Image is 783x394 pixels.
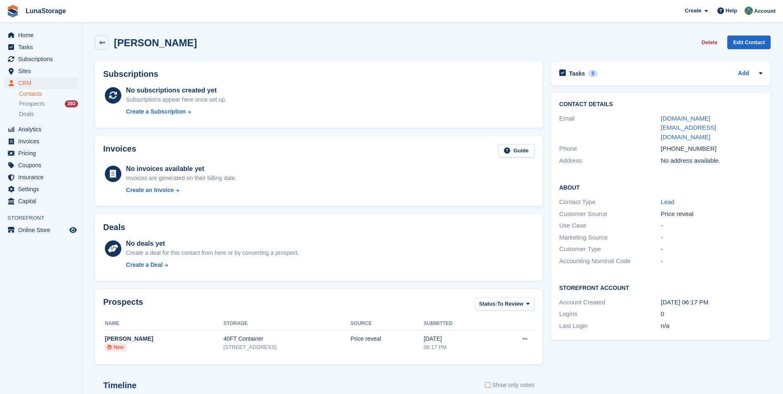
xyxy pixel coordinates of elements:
a: Prospects 393 [19,100,78,108]
img: stora-icon-8386f47178a22dfd0bd8f6a31ec36ba5ce8667c1dd55bd0f319d3a0aa187defe.svg [7,5,19,17]
div: No address available. [661,156,762,166]
span: Analytics [18,123,68,135]
div: Address [559,156,661,166]
span: Pricing [18,147,68,159]
button: Status: To Review [475,297,535,311]
span: Create [685,7,701,15]
div: Create a Subscription [126,107,186,116]
div: No invoices available yet [126,164,237,174]
div: Customer Type [559,244,661,254]
div: Invoices are generated on their billing date. [126,174,237,183]
th: Submitted [423,317,493,330]
a: Edit Contact [727,36,771,49]
input: Show only notes [485,381,490,389]
span: Deals [19,110,34,118]
div: Create a Deal [126,261,163,269]
th: Source [350,317,423,330]
div: 0 [588,70,598,77]
span: Sites [18,65,68,77]
a: menu [4,53,78,65]
div: - [661,244,762,254]
div: 0 [661,309,762,319]
div: Customer Source [559,209,661,219]
a: Guide [498,144,535,158]
a: Deals [19,110,78,119]
span: Prospects [19,100,45,108]
h2: Storefront Account [559,283,762,292]
h2: [PERSON_NAME] [114,37,197,48]
div: Accounting Nominal Code [559,256,661,266]
div: 06:17 PM [423,343,493,351]
a: menu [4,195,78,207]
a: LunaStorage [22,4,69,18]
div: [PHONE_NUMBER] [661,144,762,154]
div: Create an Invoice [126,186,174,195]
a: menu [4,147,78,159]
a: Contacts [19,90,78,98]
span: Storefront [7,214,82,222]
a: Lead [661,198,674,205]
div: [DATE] 06:17 PM [661,298,762,307]
div: 393 [65,100,78,107]
div: Last Login [559,321,661,331]
span: To Review [497,300,523,308]
div: Marketing Source [559,233,661,242]
span: Capital [18,195,68,207]
div: Price reveal [350,335,423,343]
div: Logins [559,309,661,319]
div: Phone [559,144,661,154]
div: - [661,256,762,266]
span: CRM [18,77,68,89]
span: Help [726,7,737,15]
li: New [105,343,126,351]
a: [DOMAIN_NAME][EMAIL_ADDRESS][DOMAIN_NAME] [661,115,716,140]
h2: Invoices [103,144,136,158]
span: Subscriptions [18,53,68,65]
h2: Prospects [103,297,143,313]
div: [STREET_ADDRESS] [223,343,350,351]
div: Price reveal [661,209,762,219]
a: menu [4,77,78,89]
div: No subscriptions created yet [126,85,227,95]
a: menu [4,171,78,183]
a: menu [4,159,78,171]
h2: Tasks [569,70,585,77]
h2: Contact Details [559,101,762,108]
span: Tasks [18,41,68,53]
a: Preview store [68,225,78,235]
label: Show only notes [485,381,535,389]
div: - [661,221,762,230]
div: Account Created [559,298,661,307]
div: n/a [661,321,762,331]
a: Create an Invoice [126,186,237,195]
div: - [661,233,762,242]
div: Use Case [559,221,661,230]
a: menu [4,41,78,53]
span: Account [754,7,776,15]
div: [DATE] [423,335,493,343]
div: Contact Type [559,197,661,207]
a: Create a Subscription [126,107,227,116]
a: menu [4,29,78,41]
a: Create a Deal [126,261,299,269]
h2: Subscriptions [103,69,535,79]
div: Email [559,114,661,142]
a: menu [4,135,78,147]
div: [PERSON_NAME] [105,335,223,343]
h2: Deals [103,223,125,232]
span: Online Store [18,224,68,236]
th: Storage [223,317,350,330]
span: Status: [479,300,497,308]
a: menu [4,65,78,77]
div: Create a deal for this contact from here or by converting a prospect. [126,249,299,257]
div: Subscriptions appear here once set up. [126,95,227,104]
a: menu [4,123,78,135]
span: Home [18,29,68,41]
span: Settings [18,183,68,195]
h2: About [559,183,762,191]
div: No deals yet [126,239,299,249]
div: 40FT Container [223,335,350,343]
a: Add [738,69,749,78]
button: Delete [698,36,721,49]
a: menu [4,183,78,195]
